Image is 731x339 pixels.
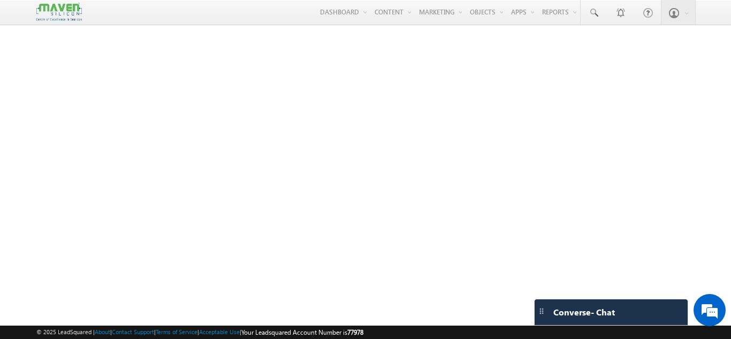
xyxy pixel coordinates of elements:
[347,328,363,336] span: 77978
[199,328,240,335] a: Acceptable Use
[537,307,546,315] img: carter-drag
[36,3,81,21] img: Custom Logo
[36,327,363,337] span: © 2025 LeadSquared | | | | |
[553,307,615,317] span: Converse - Chat
[112,328,154,335] a: Contact Support
[241,328,363,336] span: Your Leadsquared Account Number is
[95,328,110,335] a: About
[156,328,197,335] a: Terms of Service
